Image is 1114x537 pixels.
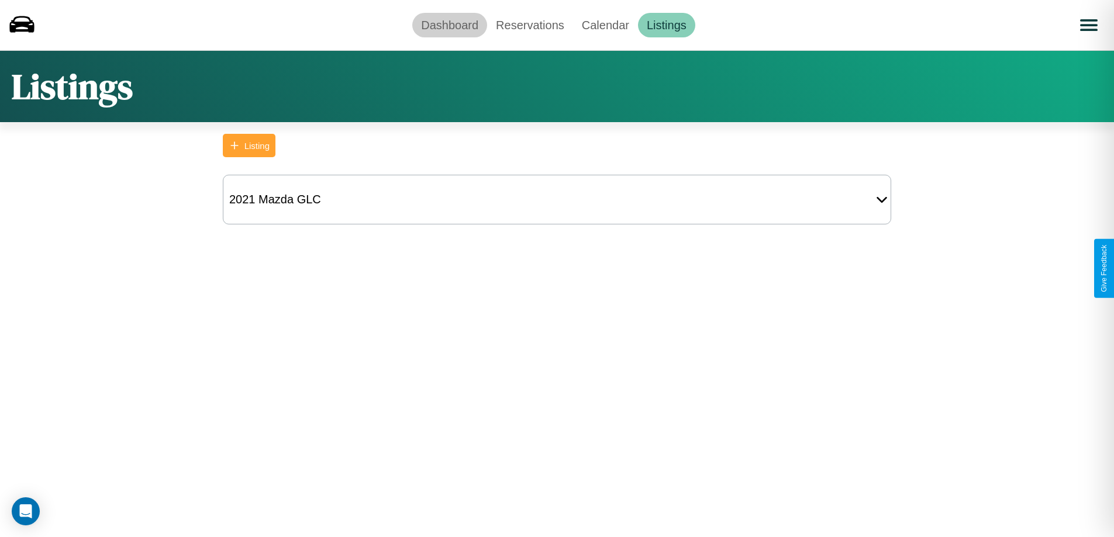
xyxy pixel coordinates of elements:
a: Reservations [487,13,573,37]
div: Listing [244,141,270,151]
button: Open menu [1072,9,1105,41]
div: Give Feedback [1100,245,1108,292]
a: Dashboard [412,13,487,37]
div: 2021 Mazda GLC [223,187,327,212]
a: Calendar [573,13,638,37]
button: Listing [223,134,275,157]
h1: Listings [12,63,133,110]
div: Open Intercom Messenger [12,497,40,525]
a: Listings [638,13,695,37]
